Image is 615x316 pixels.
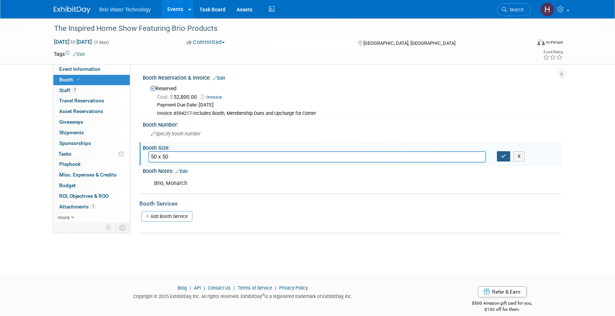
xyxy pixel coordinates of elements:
[143,119,561,128] div: Booth Number:
[487,38,563,49] div: Event Format
[93,40,109,45] span: (3 days)
[143,72,561,82] div: Booth Reservation & Invoice:
[53,128,130,138] a: Shipments
[59,77,82,83] span: Booth
[53,181,130,191] a: Budget
[194,285,201,291] a: API
[151,131,200,137] span: Specify booth number
[59,98,104,103] span: Travel Reservations
[53,75,130,85] a: Booth
[513,151,525,161] button: X
[540,3,554,17] img: Harry Mesak
[478,286,526,297] a: Refer & Earn
[53,159,130,170] a: Playbook
[53,96,130,106] a: Travel Reservations
[59,87,78,93] span: Staff
[53,170,130,180] a: Misc. Expenses & Credits
[143,166,561,175] div: Booth Notes:
[51,22,520,35] div: The Inspired Home Show Featuring Brio Products
[157,102,556,109] div: Payment Due Date: [DATE]
[273,285,278,291] span: |
[443,295,562,312] div: $500 Amazon gift card for you,
[543,50,563,54] div: Event Rating
[59,130,84,135] span: Shipments
[59,193,109,199] span: ROI, Objectives & ROO
[53,213,130,223] a: more
[175,169,188,174] a: Edit
[90,204,96,209] span: 1
[54,39,92,45] span: [DATE] [DATE]
[178,285,187,291] a: Blog
[139,200,561,208] div: Booth Services
[53,106,130,117] a: Asset Reservations
[184,39,228,46] button: Committed
[262,293,264,297] sup: ®
[72,87,78,93] span: 7
[54,50,85,58] td: Tags
[148,83,556,117] div: Reserved
[188,285,193,291] span: |
[201,94,225,100] a: Invoice
[58,214,70,220] span: more
[157,94,200,100] span: 52,800.00
[537,39,545,45] img: Format-Inperson.png
[99,7,151,12] span: Brio Water Technology
[213,76,225,81] a: Edit
[102,223,115,232] td: Personalize Event Tab Strip
[77,77,80,81] i: Booth reservation complete
[59,204,96,210] span: Attachments
[546,40,563,45] div: In-Person
[59,108,103,114] span: Asset Reservations
[53,202,130,212] a: Attachments1
[53,138,130,149] a: Sponsorships
[143,142,561,152] div: Booth Size:
[54,6,90,14] img: ExhibitDay
[157,110,556,117] div: Invoice #594217-Includes Booth, Membership Dues and Upcharge for Corner
[53,191,130,201] a: ROI, Objectives & ROO
[157,94,174,100] span: Cost: $
[363,40,455,46] span: [GEOGRAPHIC_DATA], [GEOGRAPHIC_DATA]
[59,66,100,72] span: Event Information
[443,306,562,313] div: $150 off for them.
[53,149,130,159] a: Tasks
[497,3,531,16] a: Search
[232,285,237,291] span: |
[115,223,130,232] td: Toggle Event Tabs
[54,291,432,300] div: Copyright © 2025 ExhibitDay, Inc. All rights reserved. ExhibitDay is a registered trademark of Ex...
[208,285,231,291] a: Contact Us
[59,172,117,178] span: Misc. Expenses & Credits
[53,117,130,127] a: Giveaways
[238,285,272,291] a: Terms of Service
[59,161,81,167] span: Playbook
[73,52,85,57] a: Edit
[58,151,71,157] span: Tasks
[59,119,83,125] span: Giveaways
[59,140,91,146] span: Sponsorships
[149,176,480,191] div: Brio, Monarch
[279,285,308,291] a: Privacy Policy
[53,86,130,96] a: Staff7
[70,39,77,45] span: to
[202,285,207,291] span: |
[141,211,192,222] a: Add Booth Service
[53,64,130,75] a: Event Information
[507,7,524,12] span: Search
[59,182,76,188] span: Budget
